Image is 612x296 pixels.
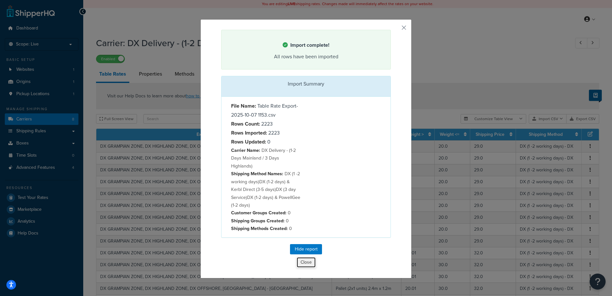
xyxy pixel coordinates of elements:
[231,147,260,154] strong: Carrier Name:
[231,120,260,127] strong: Rows Count:
[231,129,267,136] strong: Rows Imported:
[226,81,386,87] h3: Import Summary
[290,244,322,254] button: Hide report
[231,170,301,209] p: DX (1 -2 working days) DX (1-2 days) & Kerbl Direct (3-5 days) DX (3 day Service) DX (1-2 days) &...
[231,170,283,177] strong: Shipping Method Names:
[231,217,285,224] strong: Shipping Groups Created:
[229,52,382,61] div: All rows have been imported
[231,225,301,232] p: 0
[226,102,306,233] div: Table Rate Export-2025-10-07 1153.csv 2223 2223 0
[229,41,382,49] h4: Import complete!
[231,146,301,170] p: DX Delivery - (1-2 Days Mainland / 3 Days Highlands)
[231,102,256,110] strong: File Name:
[231,209,301,217] p: 0
[231,138,266,145] strong: Rows Updated:
[231,217,301,225] p: 0
[296,257,316,268] button: Close
[231,209,286,216] strong: Customer Groups Created:
[231,225,288,232] strong: Shipping Methods Created:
